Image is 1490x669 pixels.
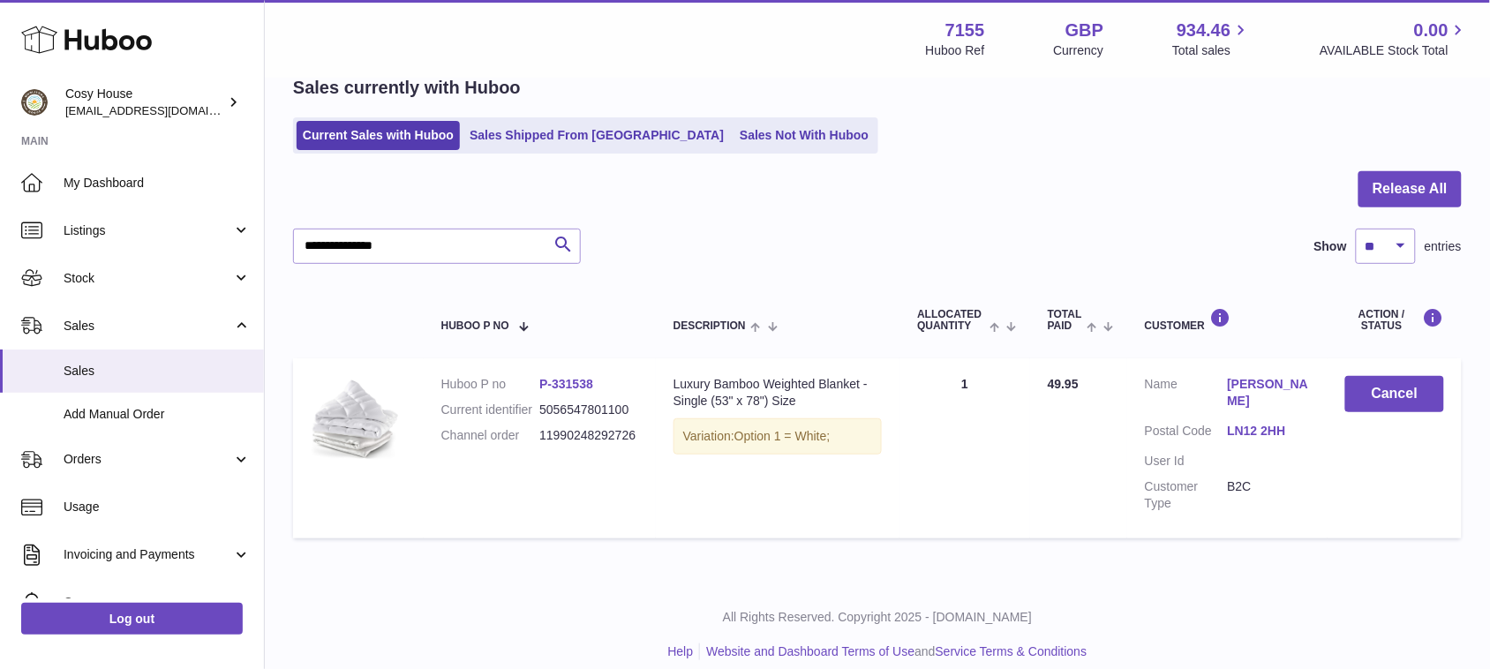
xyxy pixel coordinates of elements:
[539,427,638,444] dd: 11990248292726
[945,19,985,42] strong: 7155
[64,222,232,239] span: Listings
[297,121,460,150] a: Current Sales with Huboo
[1065,19,1103,42] strong: GBP
[674,320,746,332] span: Description
[441,320,509,332] span: Huboo P no
[734,429,831,443] span: Option 1 = White;
[539,377,593,391] a: P-331538
[1172,42,1251,59] span: Total sales
[311,376,399,464] img: KBP1_Hero_Image_white_1259ad15-0335-4fad-b660-bf623b1fedeb.jpg
[706,644,914,658] a: Website and Dashboard Terms of Use
[441,427,540,444] dt: Channel order
[674,376,883,410] div: Luxury Bamboo Weighted Blanket - Single (53" x 78") Size
[1172,19,1251,59] a: 934.46 Total sales
[21,603,243,635] a: Log out
[441,376,540,393] dt: Huboo P no
[1048,377,1079,391] span: 49.95
[668,644,694,658] a: Help
[1048,309,1082,332] span: Total paid
[1345,376,1444,412] button: Cancel
[64,318,232,334] span: Sales
[1228,478,1311,512] dd: B2C
[1145,453,1228,470] dt: User Id
[1177,19,1230,42] span: 934.46
[1425,238,1462,255] span: entries
[936,644,1087,658] a: Service Terms & Conditions
[1228,423,1311,440] a: LN12 2HH
[1345,308,1444,332] div: Action / Status
[700,643,1087,660] li: and
[674,418,883,455] div: Variation:
[1054,42,1104,59] div: Currency
[539,402,638,418] dd: 5056547801100
[64,363,251,380] span: Sales
[1320,19,1469,59] a: 0.00 AVAILABLE Stock Total
[64,406,251,423] span: Add Manual Order
[734,121,875,150] a: Sales Not With Huboo
[1358,171,1462,207] button: Release All
[1145,478,1228,512] dt: Customer Type
[899,358,1030,537] td: 1
[21,89,48,116] img: info@wholesomegoods.com
[1414,19,1449,42] span: 0.00
[1145,423,1228,444] dt: Postal Code
[64,270,232,287] span: Stock
[293,76,521,100] h2: Sales currently with Huboo
[441,402,540,418] dt: Current identifier
[64,499,251,515] span: Usage
[279,609,1476,626] p: All Rights Reserved. Copyright 2025 - [DOMAIN_NAME]
[1145,376,1228,414] dt: Name
[64,175,251,192] span: My Dashboard
[65,103,260,117] span: [EMAIL_ADDRESS][DOMAIN_NAME]
[926,42,985,59] div: Huboo Ref
[64,451,232,468] span: Orders
[1320,42,1469,59] span: AVAILABLE Stock Total
[64,594,251,611] span: Cases
[1145,308,1310,332] div: Customer
[463,121,730,150] a: Sales Shipped From [GEOGRAPHIC_DATA]
[64,546,232,563] span: Invoicing and Payments
[1314,238,1347,255] label: Show
[1228,376,1311,410] a: [PERSON_NAME]
[917,309,984,332] span: ALLOCATED Quantity
[65,86,224,119] div: Cosy House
